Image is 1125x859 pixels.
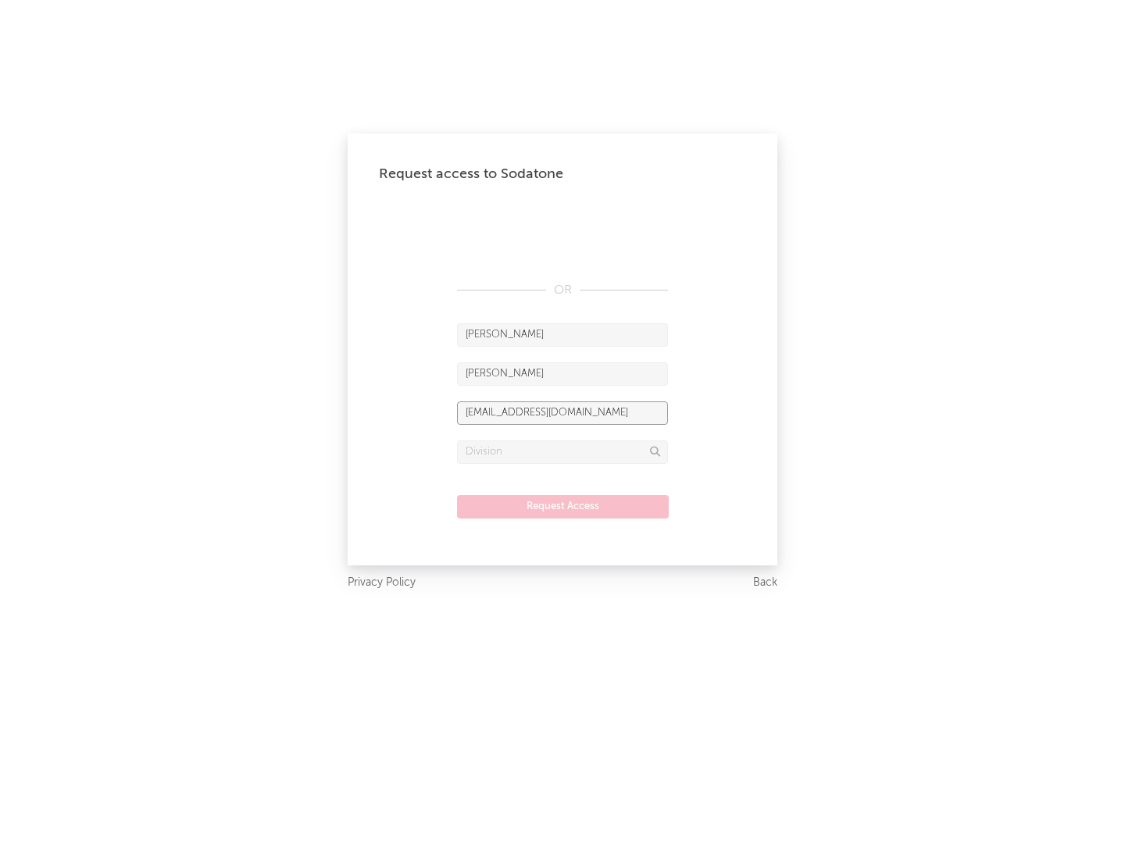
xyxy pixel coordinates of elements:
[457,323,668,347] input: First Name
[457,495,669,519] button: Request Access
[457,281,668,300] div: OR
[753,573,777,593] a: Back
[457,440,668,464] input: Division
[348,573,416,593] a: Privacy Policy
[457,362,668,386] input: Last Name
[457,401,668,425] input: Email
[379,165,746,184] div: Request access to Sodatone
